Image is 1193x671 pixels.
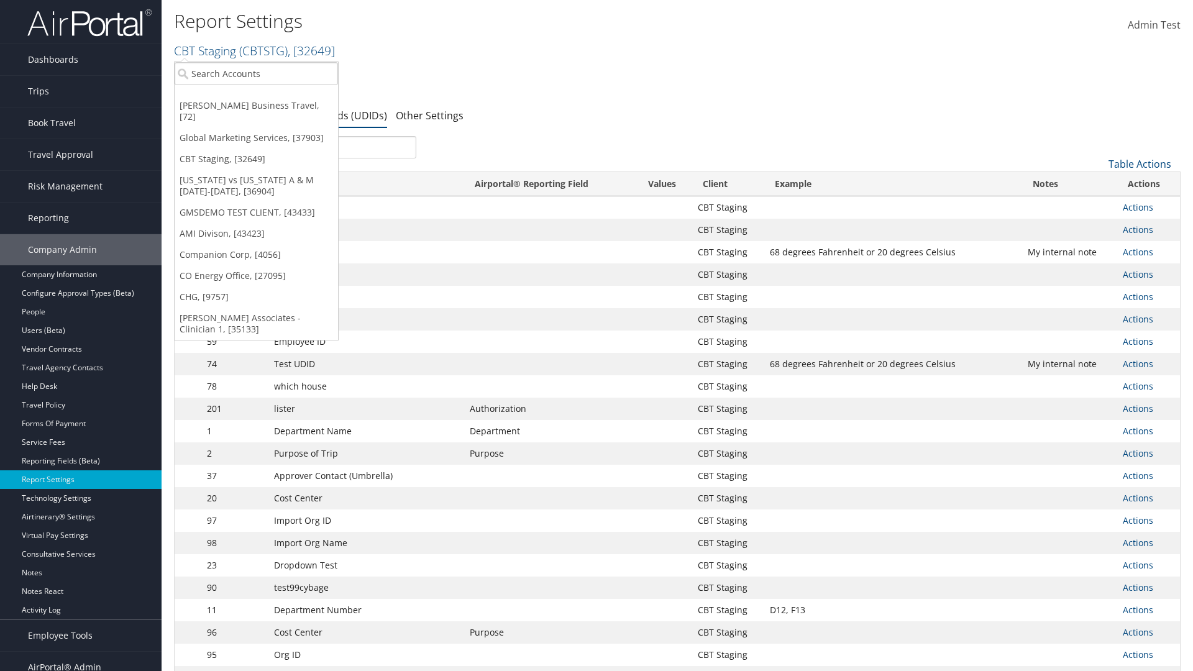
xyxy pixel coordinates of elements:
[201,420,268,442] td: 1
[27,8,152,37] img: airportal-logo.png
[692,577,764,599] td: CBT Staging
[692,465,764,487] td: CBT Staging
[201,353,268,375] td: 74
[175,62,338,85] input: Search Accounts
[201,621,268,644] td: 96
[1123,403,1153,414] a: Actions
[28,203,69,234] span: Reporting
[764,172,1022,196] th: Example
[239,42,288,59] span: ( CBTSTG )
[268,621,464,644] td: Cost Center
[201,577,268,599] td: 90
[268,353,464,375] td: Test UDID
[201,375,268,398] td: 78
[1123,201,1153,213] a: Actions
[174,8,845,34] h1: Report Settings
[1123,268,1153,280] a: Actions
[692,308,764,331] td: CBT Staging
[692,554,764,577] td: CBT Staging
[692,196,764,219] td: CBT Staging
[268,509,464,532] td: Import Org ID
[692,398,764,420] td: CBT Staging
[692,487,764,509] td: CBT Staging
[692,286,764,308] td: CBT Staging
[764,353,1022,375] td: 68 degrees Fahrenheit or 20 degrees Celsius
[175,265,338,286] a: CO Energy Office, [27095]
[1123,291,1153,303] a: Actions
[764,599,1022,621] td: D12, F13
[175,148,338,170] a: CBT Staging, [32649]
[201,487,268,509] td: 20
[175,244,338,265] a: Companion Corp, [4056]
[464,172,633,196] th: Airportal&reg; Reporting Field
[28,171,103,202] span: Risk Management
[692,442,764,465] td: CBT Staging
[201,554,268,577] td: 23
[692,219,764,241] td: CBT Staging
[175,170,338,202] a: [US_STATE] vs [US_STATE] A & M [DATE]-[DATE], [36904]
[692,644,764,666] td: CBT Staging
[268,172,464,196] th: Name
[201,442,268,465] td: 2
[1117,172,1180,196] th: Actions
[1123,537,1153,549] a: Actions
[692,420,764,442] td: CBT Staging
[1022,353,1116,375] td: My internal note
[28,107,76,139] span: Book Travel
[1128,6,1181,45] a: Admin Test
[268,375,464,398] td: which house
[692,353,764,375] td: CBT Staging
[288,42,335,59] span: , [ 32649 ]
[464,420,633,442] td: Department
[692,172,764,196] th: Client
[1123,380,1153,392] a: Actions
[201,532,268,554] td: 98
[28,76,49,107] span: Trips
[1123,514,1153,526] a: Actions
[1123,425,1153,437] a: Actions
[268,442,464,465] td: Purpose of Trip
[175,95,338,127] a: [PERSON_NAME] Business Travel, [72]
[175,202,338,223] a: GMSDEMO TEST CLIENT, [43433]
[1123,335,1153,347] a: Actions
[1123,246,1153,258] a: Actions
[1123,582,1153,593] a: Actions
[268,487,464,509] td: Cost Center
[1123,604,1153,616] a: Actions
[1123,470,1153,482] a: Actions
[1123,313,1153,325] a: Actions
[633,172,691,196] th: Values
[268,241,464,263] td: free
[175,127,338,148] a: Global Marketing Services, [37903]
[464,621,633,644] td: Purpose
[1123,559,1153,571] a: Actions
[268,644,464,666] td: Org ID
[1108,157,1171,171] a: Table Actions
[268,465,464,487] td: Approver Contact (Umbrella)
[201,331,268,353] td: 59
[268,554,464,577] td: Dropdown Test
[1123,447,1153,459] a: Actions
[1128,18,1181,32] span: Admin Test
[175,286,338,308] a: CHG, [9757]
[28,139,93,170] span: Travel Approval
[692,241,764,263] td: CBT Staging
[28,44,78,75] span: Dashboards
[396,109,464,122] a: Other Settings
[201,509,268,532] td: 97
[1123,649,1153,660] a: Actions
[692,599,764,621] td: CBT Staging
[201,599,268,621] td: 11
[175,308,338,340] a: [PERSON_NAME] Associates - Clinician 1, [35133]
[268,398,464,420] td: lister
[464,398,633,420] td: Authorization
[268,219,464,241] td: Lister
[268,196,464,219] td: QAM
[268,331,464,353] td: Employee ID
[464,442,633,465] td: Purpose
[268,420,464,442] td: Department Name
[201,398,268,420] td: 201
[692,532,764,554] td: CBT Staging
[28,234,97,265] span: Company Admin
[764,241,1022,263] td: 68 degrees Fahrenheit or 20 degrees Celsius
